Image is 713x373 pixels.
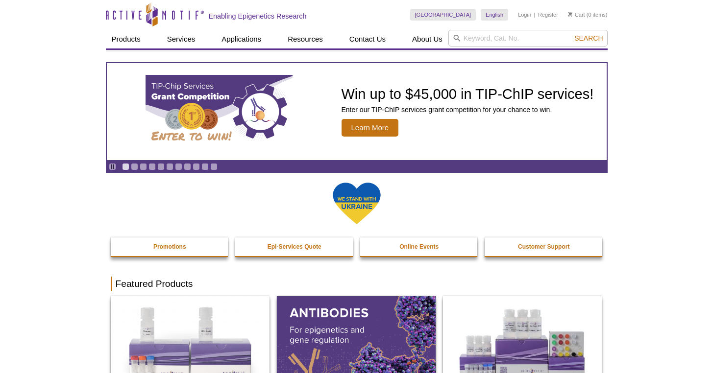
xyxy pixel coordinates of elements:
a: Go to slide 8 [184,163,191,170]
input: Keyword, Cat. No. [448,30,608,47]
a: Resources [282,30,329,48]
a: Toggle autoplay [109,163,116,170]
li: (0 items) [568,9,608,21]
a: Go to slide 5 [157,163,165,170]
a: Promotions [111,237,229,256]
a: Cart [568,11,585,18]
a: English [481,9,508,21]
a: Go to slide 6 [166,163,173,170]
a: Go to slide 4 [148,163,156,170]
li: | [534,9,536,21]
img: We Stand With Ukraine [332,182,381,225]
a: Go to slide 11 [210,163,218,170]
a: TIP-ChIP Services Grant Competition Win up to $45,000 in TIP-ChIP services! Enter our TIP-ChIP se... [107,63,607,160]
h2: Featured Products [111,277,603,291]
a: About Us [406,30,448,48]
a: Online Events [360,237,479,256]
a: Services [161,30,201,48]
a: Contact Us [344,30,392,48]
a: Go to slide 9 [193,163,200,170]
a: Epi-Services Quote [235,237,354,256]
strong: Online Events [399,243,439,250]
img: TIP-ChIP Services Grant Competition [146,75,293,148]
a: Register [538,11,558,18]
img: Your Cart [568,12,572,17]
a: Login [518,11,531,18]
button: Search [571,34,606,43]
strong: Promotions [153,243,186,250]
a: Go to slide 10 [201,163,209,170]
p: Enter our TIP-ChIP services grant competition for your chance to win. [342,105,594,114]
a: Go to slide 3 [140,163,147,170]
a: Go to slide 2 [131,163,138,170]
strong: Epi-Services Quote [268,243,321,250]
span: Search [574,34,603,42]
h2: Enabling Epigenetics Research [209,12,307,21]
a: Customer Support [485,237,603,256]
a: Go to slide 7 [175,163,182,170]
a: [GEOGRAPHIC_DATA] [410,9,476,21]
strong: Customer Support [518,243,569,250]
article: TIP-ChIP Services Grant Competition [107,63,607,160]
a: Products [106,30,147,48]
a: Go to slide 1 [122,163,129,170]
a: Applications [216,30,267,48]
span: Learn More [342,119,399,137]
h2: Win up to $45,000 in TIP-ChIP services! [342,87,594,101]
